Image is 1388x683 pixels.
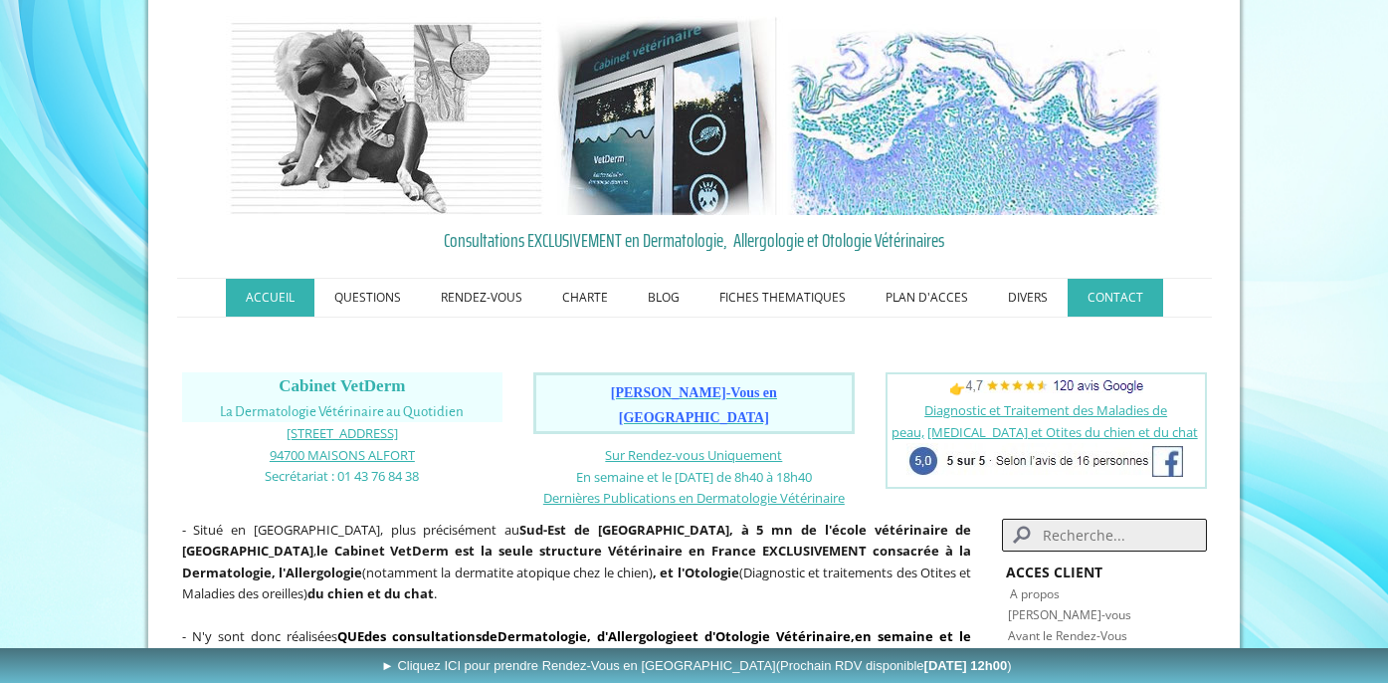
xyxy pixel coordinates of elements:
[279,376,405,395] span: Cabinet VetDerm
[576,468,812,486] span: En semaine et le [DATE] de 8h40 à 18h40
[392,627,482,645] a: consultations
[1002,519,1206,552] input: Search
[287,423,398,442] a: [STREET_ADDRESS]
[381,658,1012,673] span: ► Cliquez ICI pour prendre Rendez-Vous en [GEOGRAPHIC_DATA]
[182,521,972,561] strong: Sud-Est de [GEOGRAPHIC_DATA], à 5 mn de l'école vétérinaire de [GEOGRAPHIC_DATA]
[392,627,825,645] strong: de , d' et d'
[265,467,419,485] span: Secrétariat : 01 43 76 84 38
[334,542,706,560] b: Cabinet VetDerm est la seule structure Vétérinaire en
[653,564,739,581] b: , et l'Otologie
[605,446,782,464] a: Sur Rendez-vous Uniquement
[542,279,628,317] a: CHARTE
[611,386,777,425] a: [PERSON_NAME]-Vous en [GEOGRAPHIC_DATA]
[927,423,1198,441] a: [MEDICAL_DATA] et Otites du chien et du chat
[421,279,542,317] a: RENDEZ-VOUS
[182,542,972,581] b: France EXCLUSIVEMENT consacrée à la Dermatologie, l'Allergologie
[949,379,1143,397] span: 👉
[866,279,988,317] a: PLAN D'ACCES
[497,627,587,645] a: Dermatologie
[1006,563,1102,581] strong: ACCES CLIENT
[988,279,1068,317] a: DIVERS
[226,279,314,317] a: ACCUEIL
[851,627,855,645] strong: ,
[924,658,1008,673] b: [DATE] 12h00
[314,279,421,317] a: QUESTIONS
[608,627,685,645] a: Allergologie
[1010,585,1060,602] a: A propos
[776,658,1012,673] span: (Prochain RDV disponible )
[270,446,415,464] span: 94700 MAISONS ALFORT
[307,584,434,602] strong: du chien et du chat
[699,279,866,317] a: FICHES THEMATIQUES
[628,279,699,317] a: BLOG
[1008,627,1127,644] a: Avant le Rendez-Vous
[543,489,845,507] span: Dernières Publications en Dermatologie Vétérinaire
[270,445,415,464] a: 94700 MAISONS ALFORT
[1008,606,1131,623] a: [PERSON_NAME]-vous
[182,521,972,603] span: - Situé en [GEOGRAPHIC_DATA], plus précisément au , (notamment la dermatite atopique chez le chie...
[611,385,777,425] span: [PERSON_NAME]-Vous en [GEOGRAPHIC_DATA]
[364,627,386,645] strong: des
[337,627,364,645] strong: QUE
[1068,279,1163,317] a: CONTACT
[220,404,464,419] span: La Dermatologie Vétérinaire au Quotidien
[182,225,1207,255] a: Consultations EXCLUSIVEMENT en Dermatologie, Allergologie et Otologie Vétérinaires
[892,401,1168,441] a: Diagnostic et Traitement des Maladies de peau,
[715,627,825,645] a: Otologie Vétérin
[825,627,851,645] a: aire
[543,488,845,507] a: Dernières Publications en Dermatologie Vétérinaire
[316,542,328,560] strong: le
[287,424,398,442] span: [STREET_ADDRESS]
